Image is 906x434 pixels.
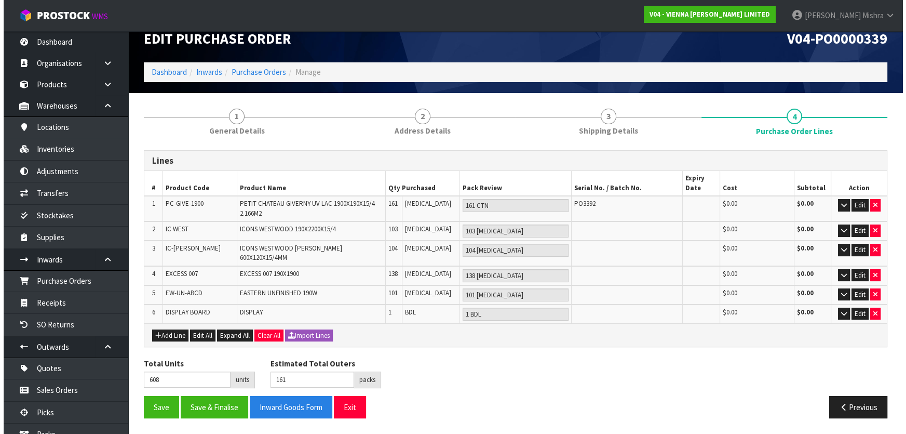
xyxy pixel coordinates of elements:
button: Save & Finalise [177,396,245,418]
span: 161 [385,199,394,208]
span: [PERSON_NAME] [801,10,857,20]
strong: $0.00 [793,225,810,233]
span: IC WEST [162,225,185,233]
span: Purchase Order Lines [752,126,829,137]
th: Pack Review [456,171,568,196]
h3: Lines [148,156,875,166]
span: $0.00 [719,199,734,208]
span: ICONS WESTWOOD [PERSON_NAME] 600X120X15/4MM [236,244,339,262]
button: Edit [848,308,865,320]
strong: $0.00 [793,308,810,317]
button: Edit [848,199,865,212]
a: V04 - VIENNA [PERSON_NAME] LIMITED [640,6,772,23]
th: Subtotal [790,171,828,196]
a: Inwards [193,67,219,77]
span: 2 [411,109,427,124]
span: [MEDICAL_DATA] [401,244,448,253]
button: Import Lines [281,330,329,342]
strong: $0.00 [793,269,810,278]
span: $0.00 [719,288,734,297]
button: Exit [330,396,362,418]
span: 4 [148,269,152,278]
th: Cost [716,171,790,196]
span: PETIT CHATEAU GIVERNY UV LAC 1900X190X15/4 2.166M2 [236,199,371,217]
span: 101 [385,288,394,297]
span: PO3392 [571,199,592,208]
span: $0.00 [719,225,734,233]
span: EW-UN-ABCD [162,288,199,297]
input: Estimated Total Outers [267,372,351,388]
span: 138 [385,269,394,278]
span: 103 [385,225,394,233]
label: Estimated Total Outers [267,358,351,369]
span: 2 [148,225,152,233]
span: Expand All [217,331,246,340]
button: Add Line [148,330,185,342]
span: 1 [385,308,388,317]
input: Pack Review [459,308,565,321]
span: IC-[PERSON_NAME] [162,244,217,253]
strong: $0.00 [793,199,810,208]
span: General Details [206,125,261,136]
strong: $0.00 [793,244,810,253]
span: $0.00 [719,244,734,253]
button: Previous [826,396,884,418]
span: BDL [401,308,412,317]
input: Pack Review [459,288,565,301]
span: [MEDICAL_DATA] [401,269,448,278]
th: Action [828,171,883,196]
span: Address Details [391,125,447,136]
span: [MEDICAL_DATA] [401,225,448,233]
button: Save [140,396,175,418]
th: Product Code [159,171,234,196]
button: Edit [848,288,865,301]
img: cube-alt.png [16,9,29,22]
span: V04-PO0000339 [783,30,884,48]
span: 6 [148,308,152,317]
span: 3 [148,244,152,253]
input: Pack Review [459,244,565,257]
span: Manage [292,67,317,77]
span: Mishra [859,10,880,20]
span: Shipping Details [575,125,634,136]
button: Clear All [251,330,280,342]
span: 4 [783,109,799,124]
a: Dashboard [148,67,183,77]
div: packs [350,372,377,388]
span: DISPLAY [236,308,259,317]
button: Edit [848,244,865,256]
span: 5 [148,288,152,297]
input: Total Units [140,372,227,388]
span: 3 [597,109,613,124]
button: Edit [848,269,865,282]
small: WMS [88,11,104,21]
div: units [227,372,251,388]
span: EXCESS 007 190X1900 [236,269,295,278]
span: EXCESS 007 [162,269,194,278]
input: Pack Review [459,199,565,212]
strong: V04 - VIENNA [PERSON_NAME] LIMITED [646,10,766,19]
span: DISPLAY BOARD [162,308,207,317]
input: Pack Review [459,225,565,238]
button: Expand All [213,330,249,342]
button: Edit All [186,330,212,342]
button: Inward Goods Form [246,396,329,418]
span: 1 [225,109,241,124]
th: Serial No. / Batch No. [567,171,679,196]
span: Edit Purchase Order [140,30,288,48]
span: [MEDICAL_DATA] [401,288,448,297]
span: PC-GIVE-1900 [162,199,200,208]
a: Purchase Orders [228,67,282,77]
button: Edit [848,225,865,237]
th: # [141,171,159,196]
span: ProStock [33,9,86,22]
th: Expiry Date [679,171,716,196]
span: Purchase Order Lines [140,142,884,427]
strong: $0.00 [793,288,810,297]
th: Qty Purchased [382,171,456,196]
input: Pack Review [459,269,565,282]
span: $0.00 [719,308,734,317]
span: [MEDICAL_DATA] [401,199,448,208]
span: 104 [385,244,394,253]
span: ICONS WESTWOOD 190X2200X15/4 [236,225,332,233]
